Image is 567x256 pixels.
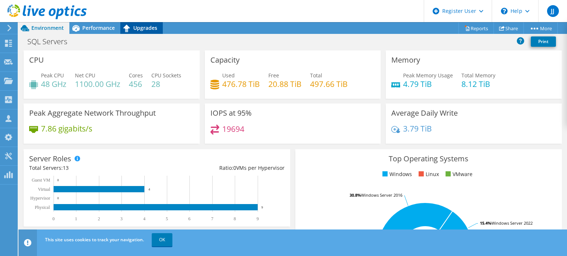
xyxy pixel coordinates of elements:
[403,125,432,133] h4: 3.79 TiB
[148,187,150,191] text: 4
[82,24,115,31] span: Performance
[301,155,556,163] h3: Top Operating Systems
[257,216,259,221] text: 9
[133,24,157,31] span: Upgrades
[52,216,55,221] text: 0
[501,8,508,14] svg: \n
[480,220,491,226] tspan: 15.4%
[261,206,263,209] text: 9
[350,192,361,198] tspan: 30.8%
[381,170,412,178] li: Windows
[210,109,252,117] h3: IOPS at 95%
[129,72,143,79] span: Cores
[35,205,50,210] text: Physical
[41,72,64,79] span: Peak CPU
[268,72,279,79] span: Free
[268,80,302,88] h4: 20.88 TiB
[444,170,472,178] li: VMware
[547,5,559,17] span: JJ
[211,216,213,221] text: 7
[458,22,494,34] a: Reports
[403,72,453,79] span: Peak Memory Usage
[57,196,59,200] text: 0
[41,80,66,88] h4: 48 GHz
[45,236,144,243] span: This site uses cookies to track your navigation.
[417,170,439,178] li: Linux
[234,216,236,221] text: 8
[166,216,168,221] text: 5
[30,196,50,201] text: Hypervisor
[152,233,172,246] a: OK
[494,22,524,34] a: Share
[75,72,95,79] span: Net CPU
[523,22,558,34] a: More
[29,155,71,163] h3: Server Roles
[75,216,77,221] text: 1
[63,164,69,171] span: 13
[41,125,92,133] h4: 7.86 gigabits/s
[75,80,120,88] h4: 1100.00 GHz
[29,109,156,117] h3: Peak Aggregate Network Throughput
[310,80,348,88] h4: 497.66 TiB
[29,56,44,64] h3: CPU
[222,72,235,79] span: Used
[188,216,190,221] text: 6
[31,24,64,31] span: Environment
[222,80,260,88] h4: 476.78 TiB
[151,80,181,88] h4: 28
[461,72,495,79] span: Total Memory
[391,56,420,64] h3: Memory
[461,80,495,88] h4: 8.12 TiB
[32,178,50,183] text: Guest VM
[222,125,244,133] h4: 19694
[129,80,143,88] h4: 456
[120,216,123,221] text: 3
[391,109,458,117] h3: Average Daily Write
[233,164,236,171] span: 0
[38,187,51,192] text: Virtual
[210,56,240,64] h3: Capacity
[531,36,556,47] a: Print
[151,72,181,79] span: CPU Sockets
[361,192,402,198] tspan: Windows Server 2016
[29,164,157,172] div: Total Servers:
[57,178,59,182] text: 0
[143,216,145,221] text: 4
[403,80,453,88] h4: 4.79 TiB
[491,220,533,226] tspan: Windows Server 2022
[310,72,322,79] span: Total
[98,216,100,221] text: 2
[24,38,79,46] h1: SQL Servers
[157,164,285,172] div: Ratio: VMs per Hypervisor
